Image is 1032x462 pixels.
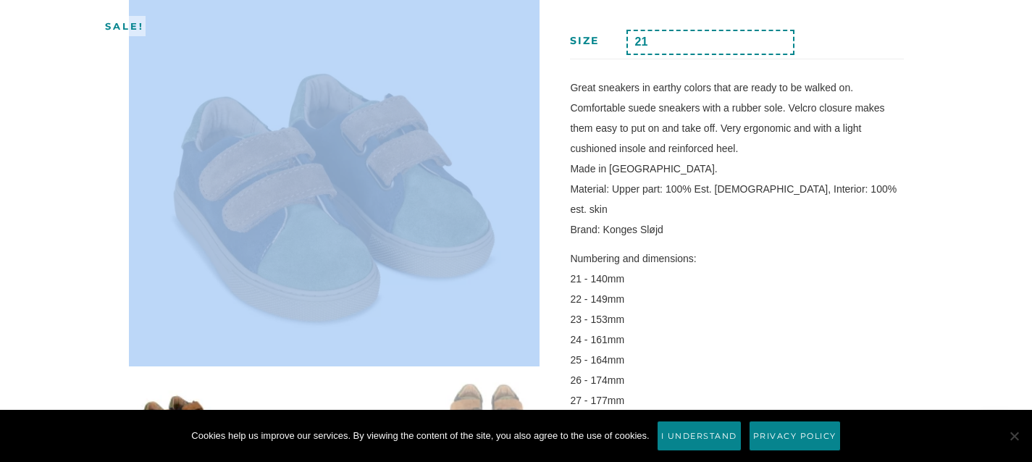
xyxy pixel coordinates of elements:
[570,34,599,47] label: Size
[1007,429,1021,443] span: No
[657,421,742,451] a: Разбрах
[749,421,841,451] a: Политика за поверителност
[102,16,146,36] span: Sale!
[570,77,903,240] p: Great sneakers in earthy colors that are ready to be walked on. Comfortable suede sneakers with a...
[191,429,649,443] span: Cookies help us improve our services. By viewing the content of the site, you also agree to the u...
